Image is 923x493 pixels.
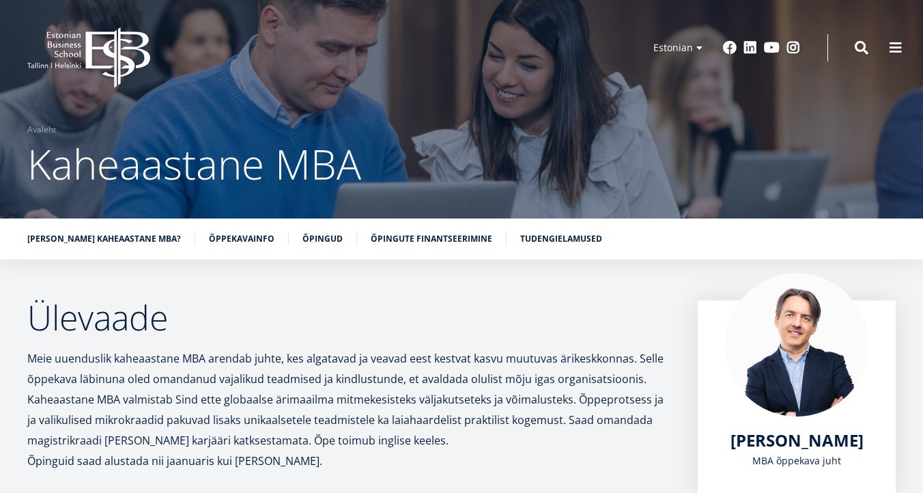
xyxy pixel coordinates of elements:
[27,123,56,137] a: Avaleht
[27,300,670,335] h2: Ülevaade
[786,41,800,55] a: Instagram
[725,273,868,417] img: Marko Rillo
[725,451,868,471] div: MBA õppekava juht
[730,429,864,451] span: [PERSON_NAME]
[27,232,181,246] a: [PERSON_NAME] kaheaastane MBA?
[302,232,343,246] a: Õpingud
[743,41,757,55] a: Linkedin
[520,232,602,246] a: Tudengielamused
[764,41,780,55] a: Youtube
[723,41,737,55] a: Facebook
[27,451,670,471] p: Õpinguid saad alustada nii jaanuaris kui [PERSON_NAME].
[27,348,670,451] p: Meie uuenduslik kaheaastane MBA arendab juhte, kes algatavad ja veavad eest kestvat kasvu muutuva...
[371,232,492,246] a: Õpingute finantseerimine
[27,136,361,192] span: Kaheaastane MBA
[730,430,864,451] a: [PERSON_NAME]
[209,232,274,246] a: Õppekavainfo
